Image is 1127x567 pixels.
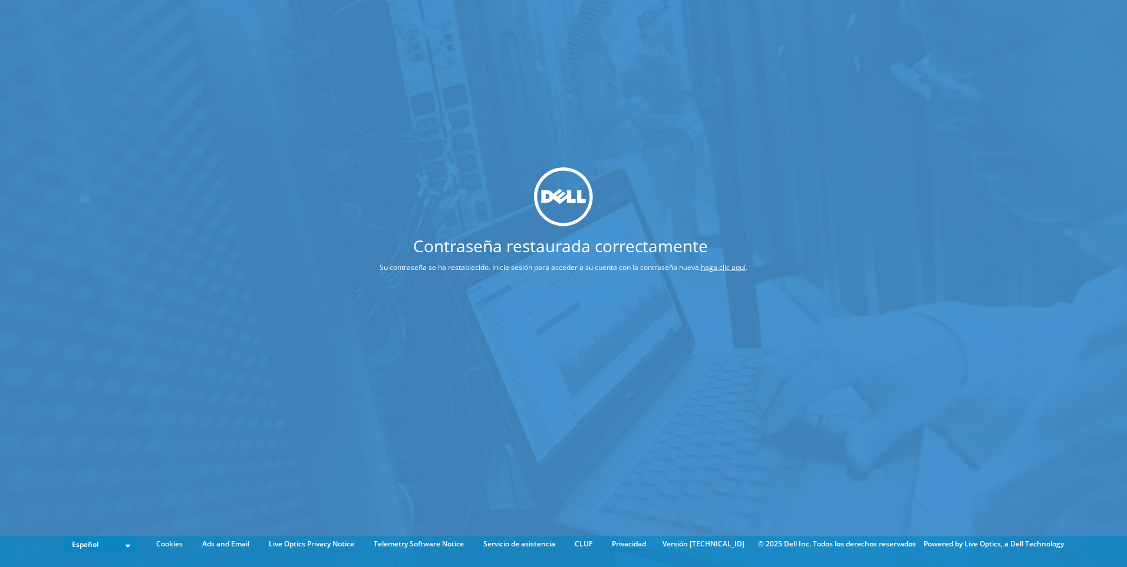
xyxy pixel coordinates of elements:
li: Versión [TECHNICAL_ID] [657,538,750,550]
a: Telemetry Software Notice [365,538,473,550]
img: dell_svg_logo.svg [534,167,593,226]
p: Su contraseña se ha restablecido. Inicie sesión para acceder a su cuenta con la contraseña nueva, . [335,261,792,273]
h1: Contraseña restaurada correctamente [335,237,786,253]
a: haga clic aquí [701,262,746,272]
a: Cookies [147,538,192,550]
a: Servicio de asistencia [474,538,564,550]
a: Privacidad [603,538,655,550]
li: Powered by Live Optics, a Dell Technology [924,538,1064,550]
a: CLUF [566,538,601,550]
a: Live Optics Privacy Notice [260,538,363,550]
li: © 2025 Dell Inc. Todos los derechos reservados [752,538,922,550]
a: Ads and Email [193,538,258,550]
